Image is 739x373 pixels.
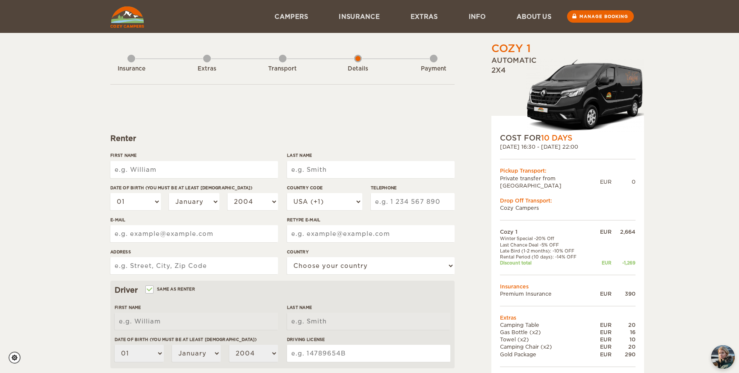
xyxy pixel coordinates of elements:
label: Last Name [287,152,455,159]
span: 10 Days [541,134,572,142]
div: Extras [183,65,231,73]
div: Cozy 1 [491,41,531,56]
div: EUR [593,336,612,343]
div: Renter [110,133,455,144]
label: Country Code [287,185,362,191]
label: Retype E-mail [287,217,455,223]
div: EUR [593,321,612,329]
div: EUR [593,343,612,350]
div: Drop Off Transport: [500,197,636,204]
div: Details [334,65,381,73]
td: Camping Chair (x2) [500,343,593,350]
div: 390 [612,290,636,297]
td: Insurances [500,283,636,290]
div: Pickup Transport: [500,167,636,174]
div: Payment [410,65,457,73]
img: Stuttur-m-c-logo-2.png [526,59,644,133]
div: -1,269 [612,260,636,266]
label: Telephone [371,185,455,191]
label: Country [287,249,455,255]
td: Gold Package [500,351,593,358]
td: Premium Insurance [500,290,593,297]
td: Discount total [500,260,593,266]
div: 10 [612,336,636,343]
input: e.g. Street, City, Zip Code [110,257,278,274]
div: EUR [593,228,612,235]
label: Driving License [287,336,450,343]
input: e.g. William [115,313,278,330]
input: e.g. Smith [287,313,450,330]
div: EUR [593,329,612,336]
label: First Name [115,304,278,311]
button: chat-button [711,345,735,369]
div: COST FOR [500,133,636,143]
div: 290 [612,351,636,358]
a: Cookie settings [9,352,26,364]
div: EUR [593,351,612,358]
div: EUR [593,290,612,297]
label: Date of birth (You must be at least [DEMOGRAPHIC_DATA]) [115,336,278,343]
td: Towel (x2) [500,336,593,343]
input: e.g. Smith [287,161,455,178]
img: Cozy Campers [110,6,144,28]
label: Address [110,249,278,255]
label: Date of birth (You must be at least [DEMOGRAPHIC_DATA]) [110,185,278,191]
td: Last Chance Deal -5% OFF [500,242,593,248]
div: Driver [115,285,450,295]
td: Camping Table [500,321,593,329]
td: Rental Period (10 days): -14% OFF [500,254,593,260]
td: Cozy 1 [500,228,593,235]
td: Gas Bottle (x2) [500,329,593,336]
div: Automatic 2x4 [491,56,644,133]
div: 20 [612,343,636,350]
div: 2,664 [612,228,636,235]
input: e.g. William [110,161,278,178]
div: EUR [600,178,612,185]
input: e.g. 1 234 567 890 [371,193,455,210]
input: e.g. 14789654B [287,345,450,362]
input: e.g. example@example.com [287,225,455,242]
div: 16 [612,329,636,336]
td: Winter Special -20% Off [500,235,593,241]
input: Same as renter [146,288,152,293]
a: Manage booking [567,10,634,23]
div: 0 [612,178,636,185]
td: Extras [500,314,636,321]
td: Cozy Campers [500,204,636,211]
div: Insurance [108,65,155,73]
div: [DATE] 16:30 - [DATE] 22:00 [500,143,636,150]
td: Late Bird (1-2 months): -10% OFF [500,248,593,254]
div: EUR [593,260,612,266]
div: 20 [612,321,636,329]
label: Last Name [287,304,450,311]
label: E-mail [110,217,278,223]
img: Freyja at Cozy Campers [711,345,735,369]
td: Private transfer from [GEOGRAPHIC_DATA] [500,175,600,189]
label: Same as renter [146,285,195,293]
input: e.g. example@example.com [110,225,278,242]
div: Transport [259,65,306,73]
label: First Name [110,152,278,159]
